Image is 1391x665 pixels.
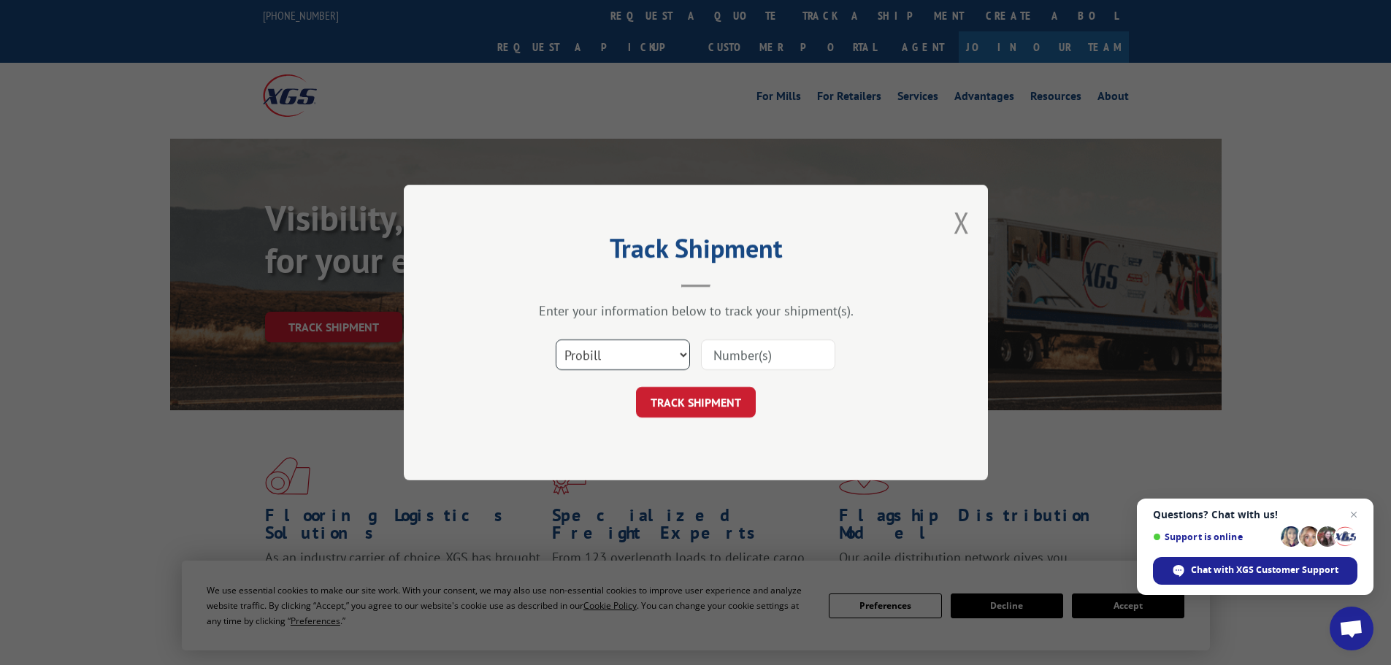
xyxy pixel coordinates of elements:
[1153,509,1357,520] span: Questions? Chat with us!
[701,339,835,370] input: Number(s)
[1153,531,1276,542] span: Support is online
[477,238,915,266] h2: Track Shipment
[954,203,970,242] button: Close modal
[636,387,756,418] button: TRACK SHIPMENT
[1191,564,1338,577] span: Chat with XGS Customer Support
[1153,557,1357,585] span: Chat with XGS Customer Support
[477,302,915,319] div: Enter your information below to track your shipment(s).
[1330,607,1373,650] a: Open chat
